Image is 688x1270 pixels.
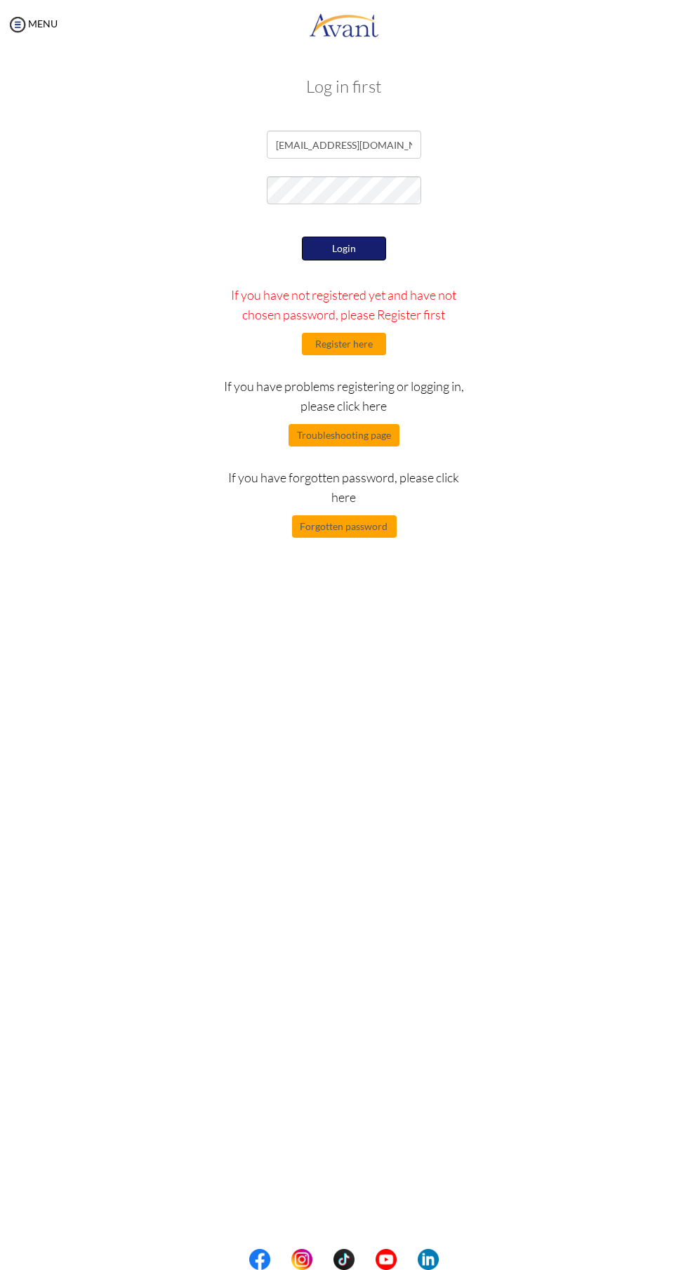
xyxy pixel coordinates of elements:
[267,131,421,159] input: Email
[292,515,397,538] button: Forgotten password
[91,77,597,95] h3: Log in first
[223,376,465,416] p: If you have problems registering or logging in, please click here
[249,1249,270,1270] img: fb.png
[333,1249,355,1270] img: tt.png
[7,14,28,35] img: icon-menu.png
[355,1249,376,1270] img: blank.png
[223,468,465,507] p: If you have forgotten password, please click here
[376,1249,397,1270] img: yt.png
[312,1249,333,1270] img: blank.png
[7,18,58,29] a: MENU
[309,4,379,46] img: logo.png
[418,1249,439,1270] img: li.png
[302,237,386,260] button: Login
[291,1249,312,1270] img: in.png
[302,333,386,355] button: Register here
[397,1249,418,1270] img: blank.png
[289,424,399,447] button: Troubleshooting page
[270,1249,291,1270] img: blank.png
[223,285,465,324] p: If you have not registered yet and have not chosen password, please Register first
